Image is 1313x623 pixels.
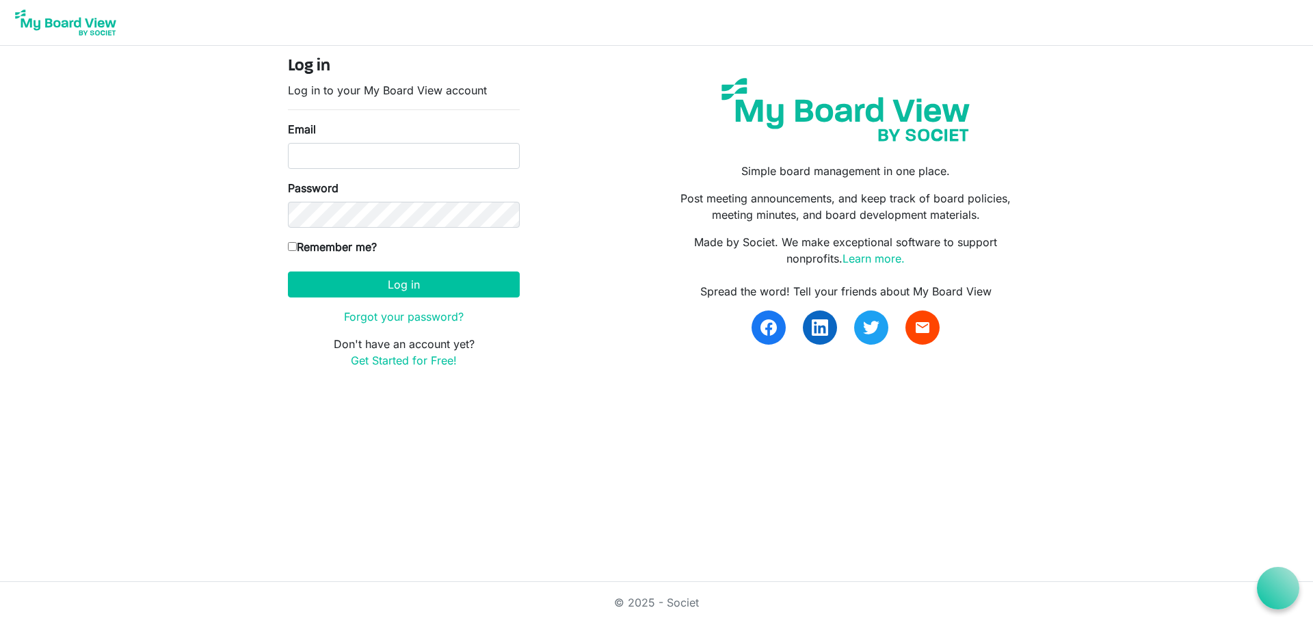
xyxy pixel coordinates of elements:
p: Made by Societ. We make exceptional software to support nonprofits. [667,234,1025,267]
img: facebook.svg [760,319,777,336]
label: Password [288,180,339,196]
a: Forgot your password? [344,310,464,323]
img: my-board-view-societ.svg [711,68,980,152]
a: email [905,310,940,345]
input: Remember me? [288,242,297,251]
img: linkedin.svg [812,319,828,336]
a: Learn more. [843,252,905,265]
div: Spread the word! Tell your friends about My Board View [667,283,1025,300]
p: Post meeting announcements, and keep track of board policies, meeting minutes, and board developm... [667,190,1025,223]
label: Remember me? [288,239,377,255]
p: Simple board management in one place. [667,163,1025,179]
a: Get Started for Free! [351,354,457,367]
button: Log in [288,271,520,297]
img: My Board View Logo [11,5,120,40]
span: email [914,319,931,336]
p: Don't have an account yet? [288,336,520,369]
h4: Log in [288,57,520,77]
p: Log in to your My Board View account [288,82,520,98]
a: © 2025 - Societ [614,596,699,609]
img: twitter.svg [863,319,879,336]
label: Email [288,121,316,137]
